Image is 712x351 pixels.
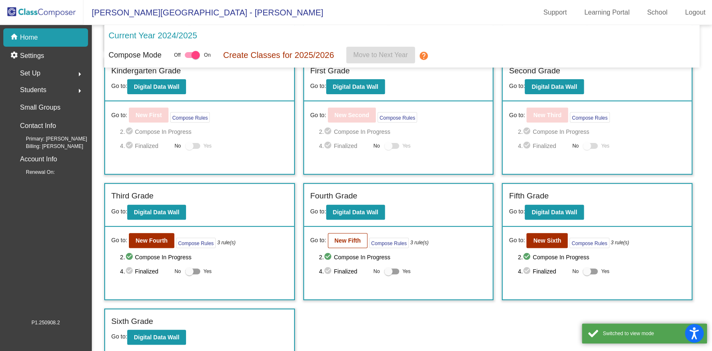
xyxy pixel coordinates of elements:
[111,190,153,202] label: Third Grade
[120,141,171,151] span: 4. Finalized
[570,112,609,123] button: Compose Rules
[310,190,357,202] label: Fourth Grade
[572,142,579,150] span: No
[531,209,577,216] b: Digital Data Wall
[125,127,135,137] mat-icon: check_circle
[533,237,561,244] b: New Sixth
[518,127,685,137] span: 2. Compose In Progress
[134,83,179,90] b: Digital Data Wall
[518,266,568,276] span: 4. Finalized
[328,233,367,248] button: New Fifth
[75,69,85,79] mat-icon: arrow_right
[335,237,361,244] b: New Fifth
[324,266,334,276] mat-icon: check_circle
[111,83,127,89] span: Go to:
[310,111,326,120] span: Go to:
[13,168,55,176] span: Renewal On:
[333,209,378,216] b: Digital Data Wall
[578,6,637,19] a: Learning Portal
[129,108,169,123] button: New First
[509,208,525,215] span: Go to:
[518,141,568,151] span: 4. Finalized
[601,141,609,151] span: Yes
[174,142,181,150] span: No
[174,268,181,275] span: No
[223,49,334,61] p: Create Classes for 2025/2026
[10,51,20,61] mat-icon: settings
[20,84,46,96] span: Students
[324,141,334,151] mat-icon: check_circle
[127,330,186,345] button: Digital Data Wall
[120,127,288,137] span: 2. Compose In Progress
[601,266,609,276] span: Yes
[111,333,127,340] span: Go to:
[533,112,561,118] b: New Third
[20,153,57,165] p: Account Info
[75,86,85,96] mat-icon: arrow_right
[324,252,334,262] mat-icon: check_circle
[136,237,168,244] b: New Fourth
[525,79,584,94] button: Digital Data Wall
[526,233,568,248] button: New Sixth
[127,79,186,94] button: Digital Data Wall
[204,266,212,276] span: Yes
[120,252,288,262] span: 2. Compose In Progress
[310,83,326,89] span: Go to:
[640,6,674,19] a: School
[403,266,411,276] span: Yes
[20,51,44,61] p: Settings
[125,141,135,151] mat-icon: check_circle
[531,83,577,90] b: Digital Data Wall
[509,236,525,245] span: Go to:
[174,51,181,59] span: Off
[20,68,40,79] span: Set Up
[176,238,216,248] button: Compose Rules
[572,268,579,275] span: No
[111,111,127,120] span: Go to:
[20,102,60,113] p: Small Groups
[509,65,560,77] label: Second Grade
[310,236,326,245] span: Go to:
[170,112,210,123] button: Compose Rules
[83,6,323,19] span: [PERSON_NAME][GEOGRAPHIC_DATA] - [PERSON_NAME]
[537,6,574,19] a: Support
[319,127,487,137] span: 2. Compose In Progress
[603,330,701,337] div: Switched to view mode
[120,266,171,276] span: 4. Finalized
[13,135,87,143] span: Primary: [PERSON_NAME]
[324,127,334,137] mat-icon: check_circle
[353,51,408,58] span: Move to Next Year
[319,266,370,276] span: 4. Finalized
[20,33,38,43] p: Home
[523,127,533,137] mat-icon: check_circle
[111,65,181,77] label: Kindergarten Grade
[326,205,385,220] button: Digital Data Wall
[509,111,525,120] span: Go to:
[346,47,415,63] button: Move to Next Year
[373,268,380,275] span: No
[525,205,584,220] button: Digital Data Wall
[403,141,411,151] span: Yes
[10,33,20,43] mat-icon: home
[377,112,417,123] button: Compose Rules
[509,83,525,89] span: Go to:
[136,112,162,118] b: New First
[418,51,428,61] mat-icon: help
[523,141,533,151] mat-icon: check_circle
[310,208,326,215] span: Go to:
[518,252,685,262] span: 2. Compose In Progress
[129,233,174,248] button: New Fourth
[108,29,197,42] p: Current Year 2024/2025
[523,252,533,262] mat-icon: check_circle
[13,143,83,150] span: Billing: [PERSON_NAME]
[509,190,548,202] label: Fifth Grade
[134,209,179,216] b: Digital Data Wall
[333,83,378,90] b: Digital Data Wall
[569,238,609,248] button: Compose Rules
[335,112,369,118] b: New Second
[373,142,380,150] span: No
[410,239,428,246] i: 3 rule(s)
[611,239,629,246] i: 3 rule(s)
[523,266,533,276] mat-icon: check_circle
[310,65,350,77] label: First Grade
